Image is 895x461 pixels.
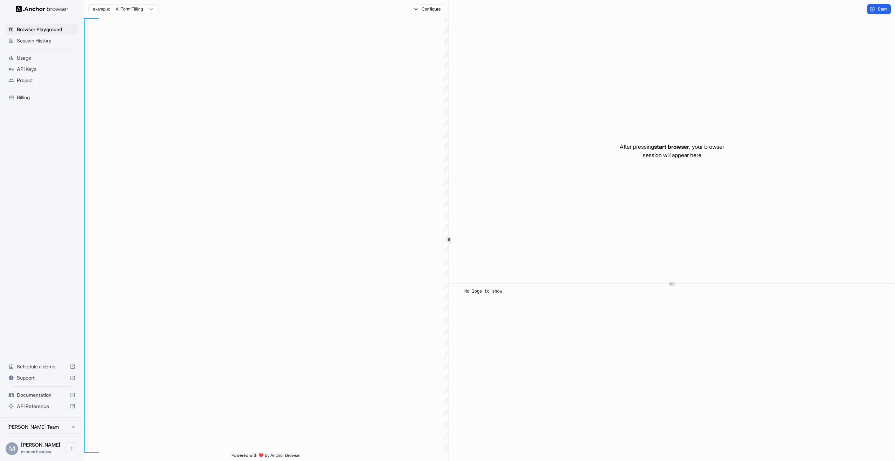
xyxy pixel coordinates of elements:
div: Browser Playground [6,24,78,35]
div: M [6,442,18,455]
div: Support [6,372,78,383]
p: After pressing , your browser session will appear here [620,142,724,159]
span: Browser Playground [17,26,75,33]
span: Project [17,77,75,84]
div: Project [6,75,78,86]
span: Documentation [17,392,67,399]
div: Usage [6,52,78,64]
button: Configure [411,4,445,14]
div: Schedule a demo [6,361,78,372]
span: start browser [654,143,689,150]
button: Start [867,4,891,14]
span: Mihnea Hanganu [21,442,60,448]
span: Session History [17,37,75,44]
div: Session History [6,35,78,46]
div: API Keys [6,64,78,75]
div: Billing [6,92,78,103]
span: Usage [17,54,75,61]
img: Anchor Logo [16,6,68,12]
div: API Reference [6,401,78,412]
span: Billing [17,94,75,101]
span: Support [17,374,67,381]
span: API Reference [17,403,67,410]
span: example: [93,6,110,12]
span: Powered with ❤️ by Anchor Browser [231,453,301,461]
span: Schedule a demo [17,363,67,370]
span: API Keys [17,66,75,73]
span: Start [878,6,888,12]
span: ​ [456,288,459,295]
button: Open menu [66,442,78,455]
span: No logs to show [464,289,502,294]
div: Documentation [6,389,78,401]
span: mihnea.hanganu@bridgebp.com [21,449,56,454]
